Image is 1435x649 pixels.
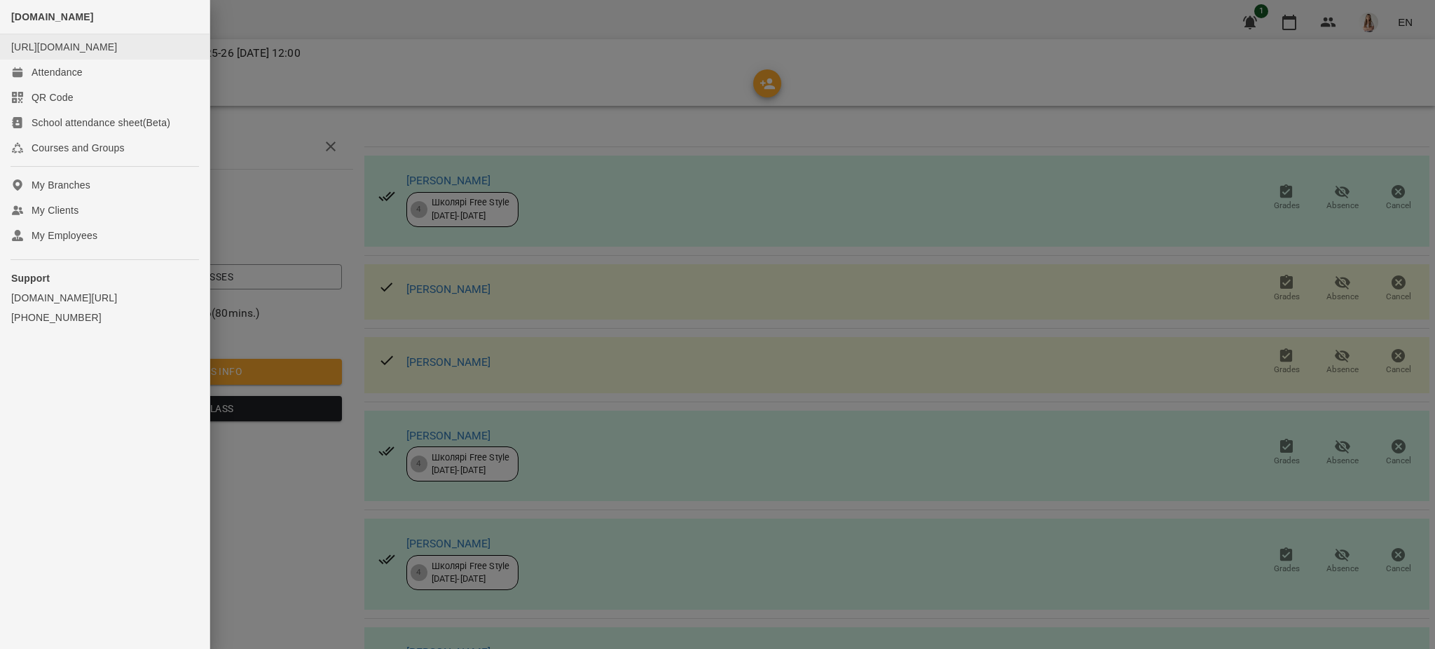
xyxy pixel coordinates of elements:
a: [PHONE_NUMBER] [11,310,198,324]
a: [URL][DOMAIN_NAME] [11,41,117,53]
span: [DOMAIN_NAME] [11,11,94,22]
div: QR Code [32,90,74,104]
div: My Employees [32,228,97,242]
p: Support [11,271,198,285]
div: Courses and Groups [32,141,125,155]
div: Attendance [32,65,83,79]
div: My Branches [32,178,90,192]
div: School attendance sheet(Beta) [32,116,170,130]
a: [DOMAIN_NAME][URL] [11,291,198,305]
div: My Clients [32,203,78,217]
